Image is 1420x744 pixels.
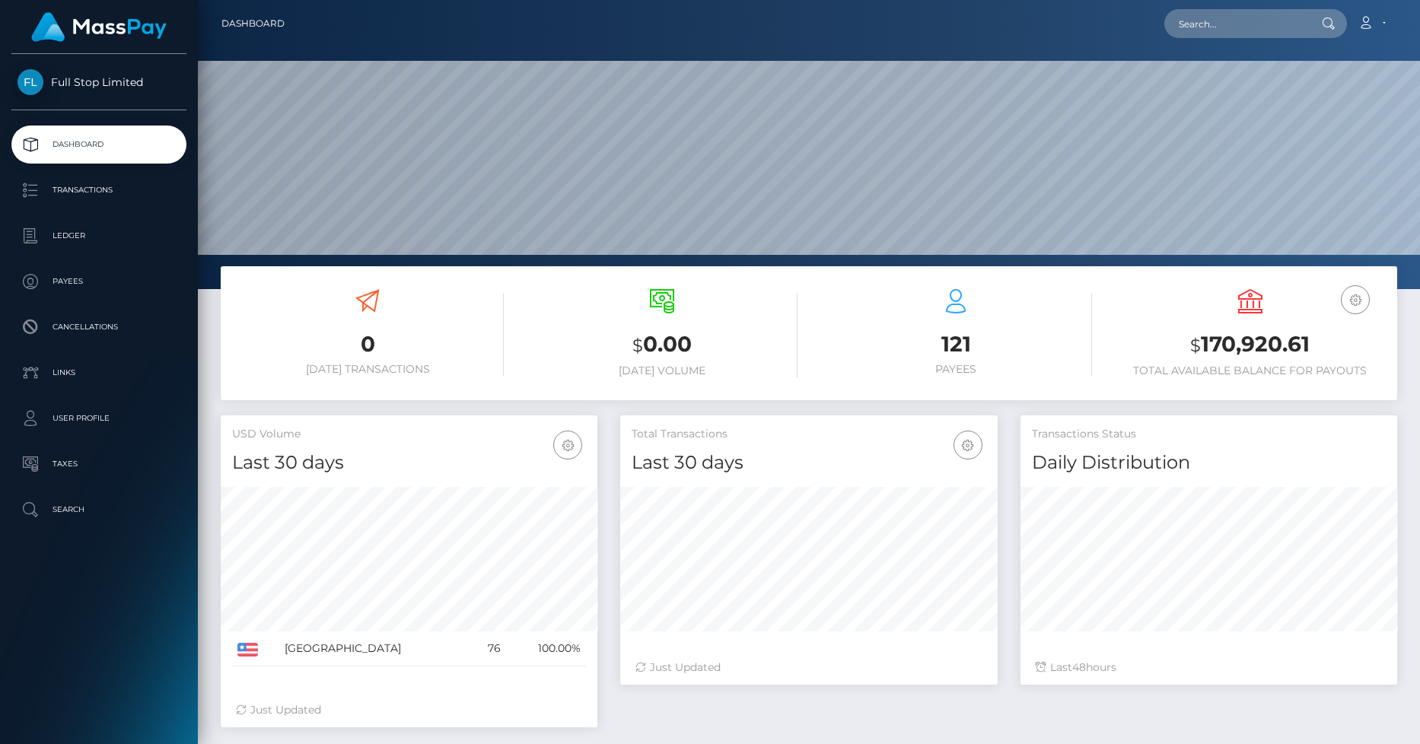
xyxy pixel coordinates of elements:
td: 100.00% [506,631,586,666]
h4: Last 30 days [232,450,586,476]
h6: Total Available Balance for Payouts [1115,364,1387,377]
a: Dashboard [11,126,186,164]
a: Ledger [11,217,186,255]
img: US.png [237,643,258,657]
h3: 170,920.61 [1115,329,1387,361]
a: Transactions [11,171,186,209]
p: Ledger [18,224,180,247]
small: $ [632,335,643,356]
h3: 121 [820,329,1092,359]
p: Links [18,361,180,384]
p: Transactions [18,179,180,202]
a: Dashboard [221,8,285,40]
p: User Profile [18,407,180,430]
p: Taxes [18,453,180,475]
small: $ [1190,335,1201,356]
h5: Total Transactions [632,427,985,442]
a: Payees [11,262,186,300]
h3: 0 [232,329,504,359]
p: Cancellations [18,316,180,339]
td: 76 [470,631,506,666]
h5: USD Volume [232,427,586,442]
td: [GEOGRAPHIC_DATA] [279,631,470,666]
h3: 0.00 [527,329,798,361]
a: Taxes [11,445,186,483]
h4: Last 30 days [632,450,985,476]
h4: Daily Distribution [1032,450,1386,476]
p: Dashboard [18,133,180,156]
div: Last hours [1036,660,1382,676]
a: Links [11,354,186,392]
h6: [DATE] Transactions [232,363,504,376]
div: Just Updated [236,702,582,718]
h6: Payees [820,363,1092,376]
img: Full Stop Limited [18,69,43,95]
h5: Transactions Status [1032,427,1386,442]
a: Cancellations [11,308,186,346]
p: Search [18,498,180,521]
div: Just Updated [635,660,982,676]
a: Search [11,491,186,529]
h6: [DATE] Volume [527,364,798,377]
input: Search... [1164,9,1307,38]
a: User Profile [11,399,186,437]
span: 48 [1072,660,1086,674]
img: MassPay Logo [31,12,167,42]
span: Full Stop Limited [11,75,186,89]
p: Payees [18,270,180,293]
